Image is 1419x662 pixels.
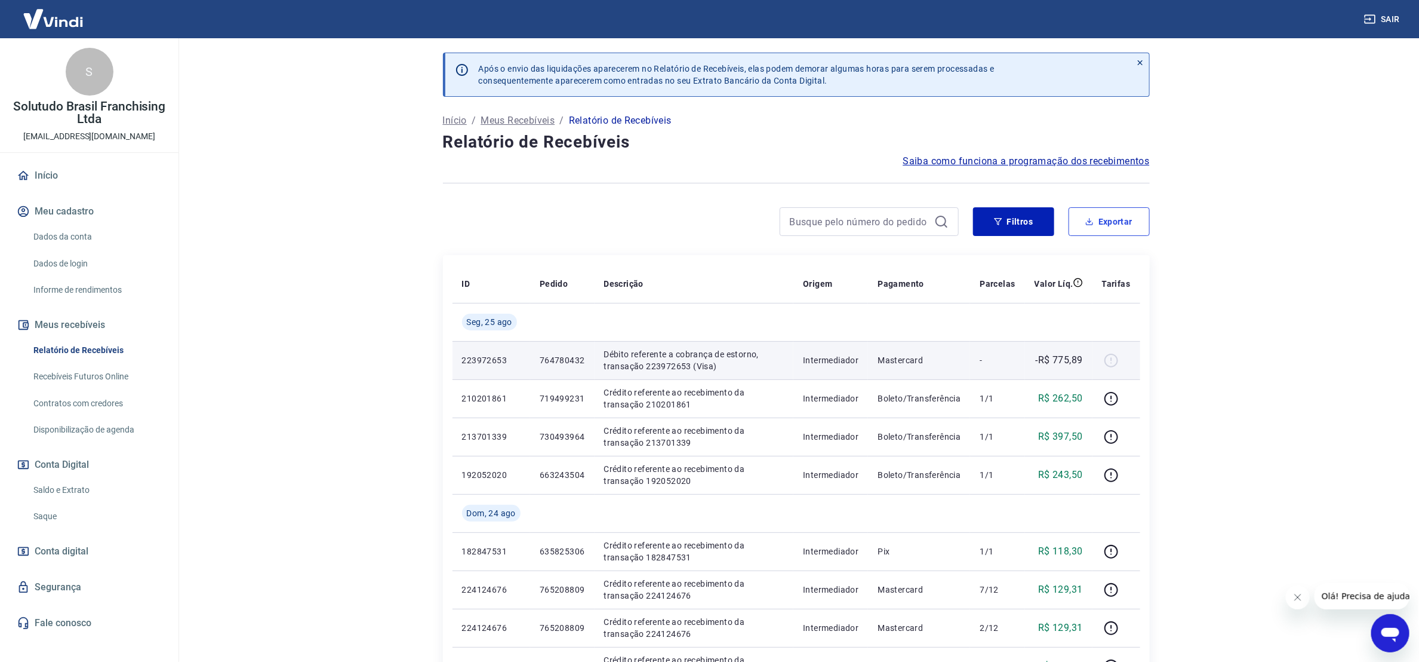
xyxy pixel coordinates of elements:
[980,584,1015,596] p: 7/12
[878,431,961,443] p: Boleto/Transferência
[803,469,858,481] p: Intermediador
[1038,544,1083,559] p: R$ 118,30
[540,469,585,481] p: 663243504
[14,1,92,37] img: Vindi
[980,354,1015,366] p: -
[7,8,100,18] span: Olá! Precisa de ajuda?
[540,622,585,634] p: 765208809
[14,452,164,478] button: Conta Digital
[803,431,858,443] p: Intermediador
[14,538,164,565] a: Conta digital
[29,278,164,302] a: Informe de rendimentos
[14,198,164,225] button: Meu cadastro
[604,387,784,410] p: Crédito referente ao recebimento da transação 210201861
[1038,391,1083,406] p: R$ 262,50
[803,393,858,404] p: Intermediador
[479,63,995,87] p: Após o envio das liquidações aparecerem no Relatório de Recebíveis, elas podem demorar algumas ho...
[1362,8,1405,30] button: Sair
[1315,583,1409,609] iframe: Mensagem da empresa
[462,354,521,366] p: 223972653
[878,354,961,366] p: Mastercard
[980,469,1015,481] p: 1/1
[29,364,164,389] a: Recebíveis Futuros Online
[35,543,88,560] span: Conta digital
[973,207,1054,236] button: Filtros
[1036,353,1083,367] p: -R$ 775,89
[443,114,467,128] a: Início
[1035,278,1073,290] p: Valor Líq.
[462,278,470,290] p: ID
[23,130,155,143] p: [EMAIL_ADDRESS][DOMAIN_NAME]
[604,540,784,563] p: Crédito referente ao recebimento da transação 182847531
[472,114,476,128] p: /
[481,114,555,128] a: Meus Recebíveis
[29,338,164,363] a: Relatório de Recebíveis
[10,100,169,125] p: Solutudo Brasil Franchising Ltda
[540,278,568,290] p: Pedido
[467,316,512,328] span: Seg, 25 ago
[540,393,585,404] p: 719499231
[443,130,1150,154] h4: Relatório de Recebíveis
[1038,583,1083,597] p: R$ 129,31
[604,278,644,290] p: Descrição
[540,431,585,443] p: 730493964
[540,584,585,596] p: 765208809
[540,545,585,557] p: 635825306
[878,278,924,290] p: Pagamento
[559,114,564,128] p: /
[29,478,164,502] a: Saldo e Extrato
[878,545,961,557] p: Pix
[878,393,961,404] p: Boleto/Transferência
[604,348,784,372] p: Débito referente a cobrança de estorno, transação 223972653 (Visa)
[980,622,1015,634] p: 2/12
[803,354,858,366] p: Intermediador
[66,48,113,96] div: S
[467,507,516,519] span: Dom, 24 ago
[1038,430,1083,444] p: R$ 397,50
[790,213,929,231] input: Busque pelo número do pedido
[462,622,521,634] p: 224124676
[604,425,784,449] p: Crédito referente ao recebimento da transação 213701339
[980,278,1015,290] p: Parcelas
[1038,621,1083,635] p: R$ 129,31
[1102,278,1131,290] p: Tarifas
[878,584,961,596] p: Mastercard
[803,545,858,557] p: Intermediador
[980,393,1015,404] p: 1/1
[462,393,521,404] p: 210201861
[803,584,858,596] p: Intermediador
[1286,586,1310,609] iframe: Fechar mensagem
[29,225,164,249] a: Dados da conta
[604,463,784,487] p: Crédito referente ao recebimento da transação 192052020
[14,610,164,636] a: Fale conosco
[604,578,784,602] p: Crédito referente ao recebimento da transação 224124676
[29,504,164,529] a: Saque
[462,545,521,557] p: 182847531
[604,616,784,640] p: Crédito referente ao recebimento da transação 224124676
[462,469,521,481] p: 192052020
[1371,614,1409,652] iframe: Botão para abrir a janela de mensagens
[803,622,858,634] p: Intermediador
[903,154,1150,168] a: Saiba como funciona a programação dos recebimentos
[878,469,961,481] p: Boleto/Transferência
[29,391,164,416] a: Contratos com credores
[14,574,164,600] a: Segurança
[29,418,164,442] a: Disponibilização de agenda
[980,545,1015,557] p: 1/1
[14,312,164,338] button: Meus recebíveis
[878,622,961,634] p: Mastercard
[803,278,832,290] p: Origem
[1069,207,1150,236] button: Exportar
[462,431,521,443] p: 213701339
[29,252,164,276] a: Dados de login
[980,431,1015,443] p: 1/1
[1038,468,1083,482] p: R$ 243,50
[569,114,672,128] p: Relatório de Recebíveis
[462,584,521,596] p: 224124676
[14,163,164,189] a: Início
[540,354,585,366] p: 764780432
